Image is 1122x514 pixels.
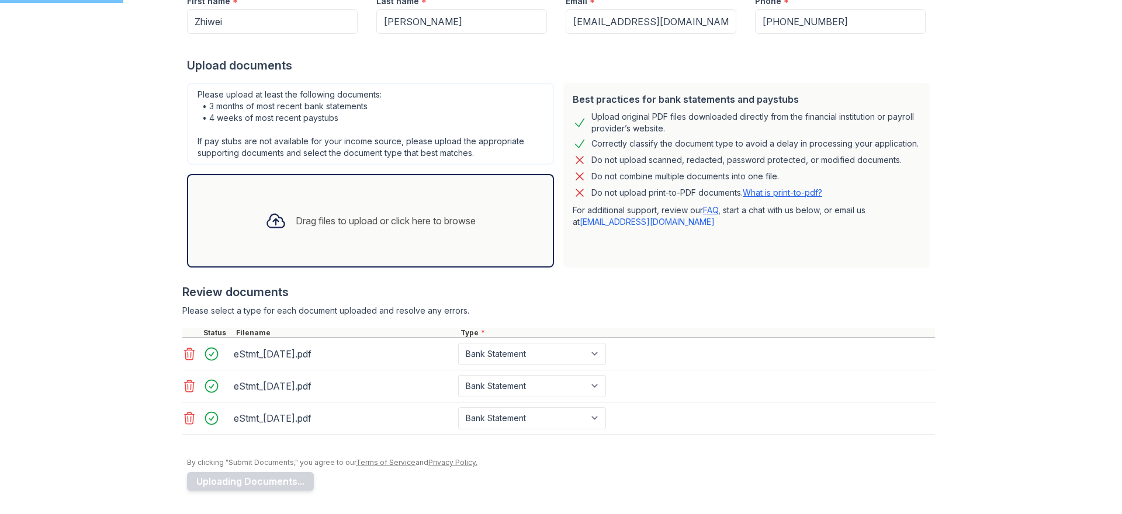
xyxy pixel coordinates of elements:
div: Please select a type for each document uploaded and resolve any errors. [182,305,935,317]
div: eStmt_[DATE].pdf [234,345,453,363]
a: What is print-to-pdf? [743,187,822,197]
div: Drag files to upload or click here to browse [296,214,476,228]
div: Upload original PDF files downloaded directly from the financial institution or payroll provider’... [591,111,921,134]
div: Do not combine multiple documents into one file. [591,169,779,183]
div: Upload documents [187,57,935,74]
div: Do not upload scanned, redacted, password protected, or modified documents. [591,153,902,167]
div: Please upload at least the following documents: • 3 months of most recent bank statements • 4 wee... [187,83,554,165]
div: Review documents [182,284,935,300]
div: eStmt_[DATE].pdf [234,409,453,428]
div: By clicking "Submit Documents," you agree to our and [187,458,935,467]
div: Correctly classify the document type to avoid a delay in processing your application. [591,137,919,151]
a: Privacy Policy. [428,458,477,467]
div: Filename [234,328,458,338]
div: Best practices for bank statements and paystubs [573,92,921,106]
button: Uploading Documents... [187,472,314,491]
a: [EMAIL_ADDRESS][DOMAIN_NAME] [580,217,715,227]
p: Do not upload print-to-PDF documents. [591,187,822,199]
a: FAQ [703,205,718,215]
div: Type [458,328,935,338]
div: Status [201,328,234,338]
a: Terms of Service [356,458,415,467]
p: For additional support, review our , start a chat with us below, or email us at [573,204,921,228]
div: eStmt_[DATE].pdf [234,377,453,395]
